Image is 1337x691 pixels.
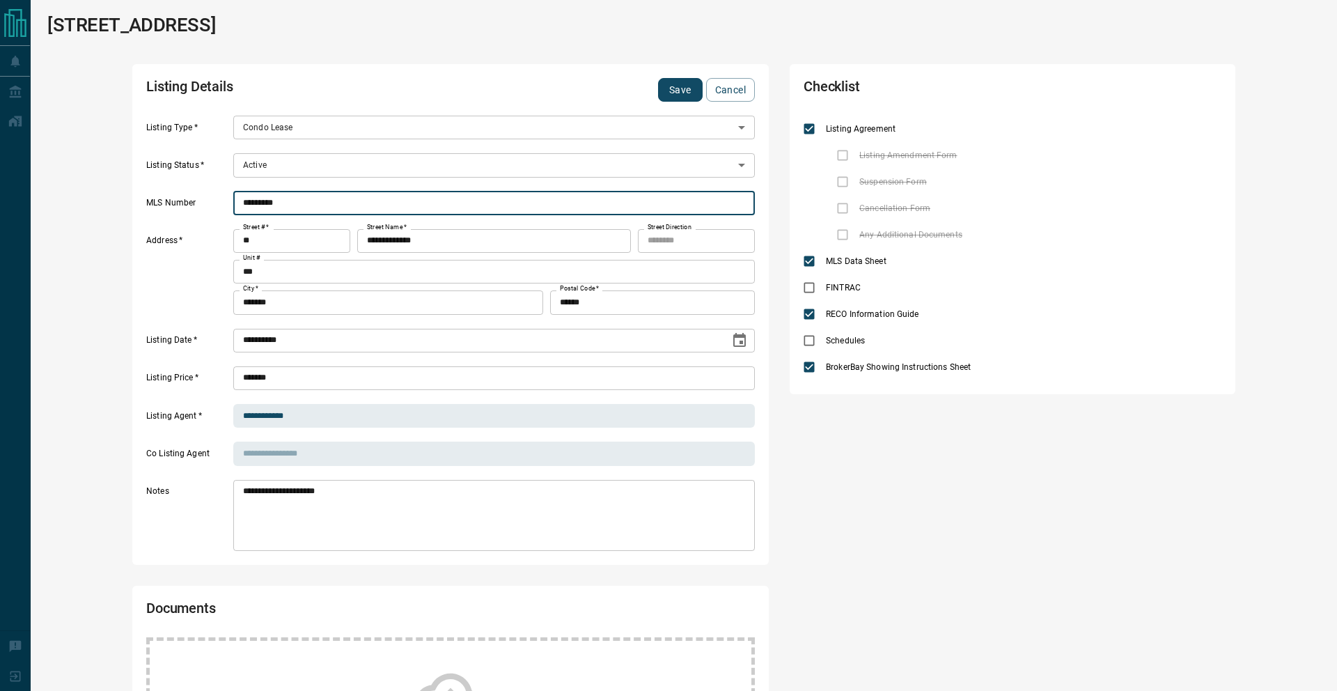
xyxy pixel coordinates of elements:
label: City [243,284,258,293]
h1: [STREET_ADDRESS] [47,14,216,36]
label: Listing Status [146,160,230,178]
label: Listing Type [146,122,230,140]
label: Street # [243,223,269,232]
label: MLS Number [146,197,230,215]
span: BrokerBay Showing Instructions Sheet [822,361,974,373]
span: Listing Agreement [822,123,899,135]
span: Cancellation Form [856,202,934,215]
label: Street Direction [648,223,691,232]
button: Save [658,78,703,102]
label: Address [146,235,230,314]
label: Unit # [243,254,260,263]
label: Street Name [367,223,407,232]
span: FINTRAC [822,281,864,294]
h2: Documents [146,600,511,623]
span: RECO Information Guide [822,308,922,320]
label: Listing Date [146,334,230,352]
h2: Checklist [804,78,1054,102]
h2: Listing Details [146,78,511,102]
span: Suspension Form [856,176,930,188]
button: Choose date, selected date is Sep 15, 2025 [726,327,753,355]
div: Condo Lease [233,116,755,139]
span: Schedules [822,334,868,347]
label: Notes [146,486,230,551]
label: Listing Price [146,372,230,390]
div: Active [233,153,755,177]
label: Co Listing Agent [146,448,230,466]
span: MLS Data Sheet [822,255,890,267]
button: Cancel [706,78,755,102]
span: Any Additional Documents [856,228,966,241]
span: Listing Amendment Form [856,149,960,162]
label: Postal Code [560,284,599,293]
label: Listing Agent [146,410,230,428]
